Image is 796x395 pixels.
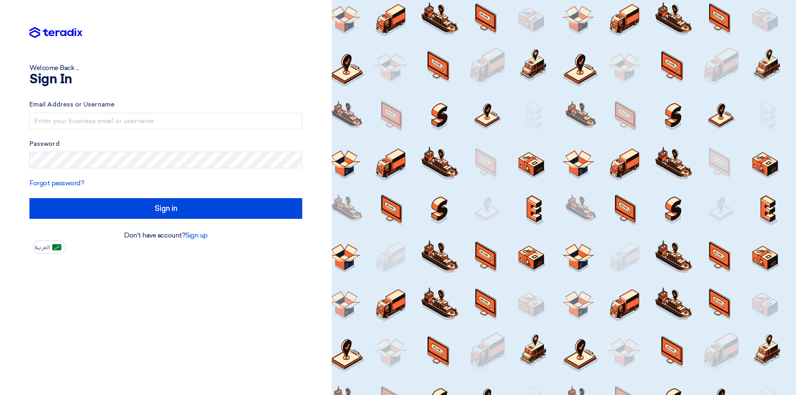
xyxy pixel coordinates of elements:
a: Forgot password? [29,179,84,187]
input: Enter your business email or username [29,113,302,129]
a: Sign up [185,231,208,239]
button: العربية [33,240,66,254]
label: Password [29,139,302,149]
h1: Sign In [29,73,302,86]
span: العربية [35,245,50,250]
img: ar-AR.png [52,244,61,250]
div: Welcome Back ... [29,63,302,73]
div: Don't have account? [29,230,302,240]
img: Teradix logo [29,27,83,39]
input: Sign in [29,198,302,219]
label: Email Address or Username [29,100,302,109]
